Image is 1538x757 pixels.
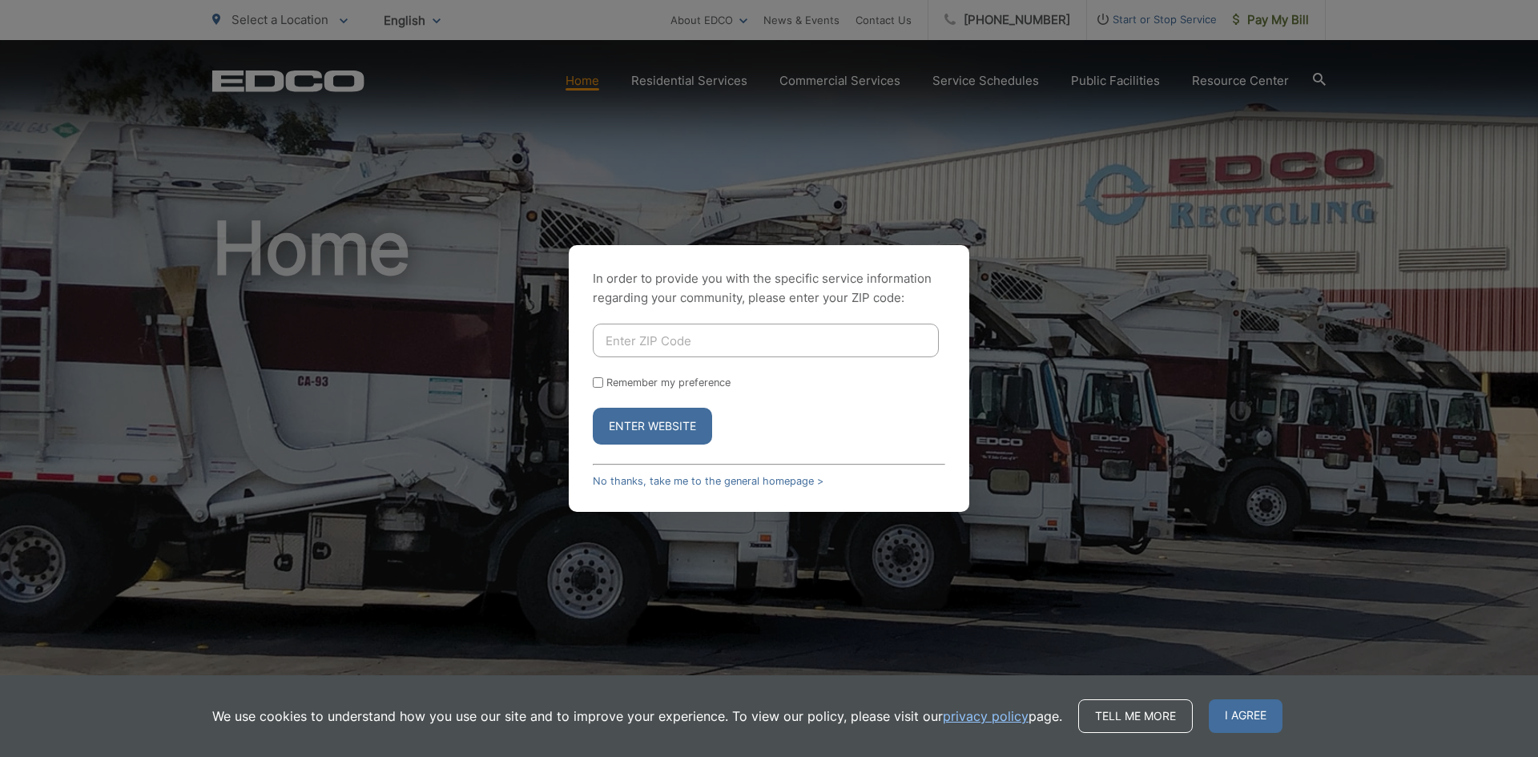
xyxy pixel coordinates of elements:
[593,269,945,308] p: In order to provide you with the specific service information regarding your community, please en...
[1209,699,1282,733] span: I agree
[212,707,1062,726] p: We use cookies to understand how you use our site and to improve your experience. To view our pol...
[606,376,731,389] label: Remember my preference
[593,408,712,445] button: Enter Website
[1078,699,1193,733] a: Tell me more
[593,324,939,357] input: Enter ZIP Code
[943,707,1029,726] a: privacy policy
[593,475,823,487] a: No thanks, take me to the general homepage >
